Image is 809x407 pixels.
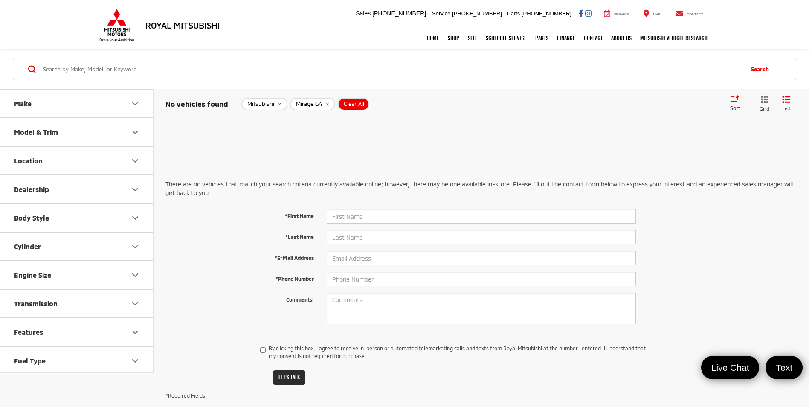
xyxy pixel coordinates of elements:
[579,10,583,17] a: Facebook: Click to visit our Facebook page
[507,10,520,17] span: Parts
[726,95,750,112] button: Select sort value
[0,118,154,146] button: Model & TrimModel & Trim
[327,272,636,286] input: Phone Number
[742,58,781,80] button: Search
[0,347,154,375] button: Fuel TypeFuel Type
[356,10,371,17] span: Sales
[0,175,154,203] button: DealershipDealership
[707,362,754,373] span: Live Chat
[273,370,305,385] button: Let's Talk
[344,101,364,108] span: Clear All
[432,10,450,17] span: Service
[159,272,320,282] label: *Phone Number
[269,345,646,359] span: By clicking this box, I agree to receive in-person or automated telemarketing calls and texts fro...
[464,27,481,49] a: Sell
[776,95,797,113] button: List View
[130,270,140,280] div: Engine Size
[607,27,636,49] a: About Us
[296,101,322,108] span: Mirage G4
[766,356,803,379] a: Text
[653,12,660,16] span: Map
[159,293,320,303] label: Comments:
[0,318,154,346] button: FeaturesFeatures
[14,271,51,279] div: Engine Size
[130,156,140,166] div: Location
[159,209,320,220] label: *First Name
[260,344,266,356] input: By clicking this box, I agree to receive in-person or automated telemarketing calls and texts fro...
[327,230,636,244] input: Last Name
[130,327,140,337] div: Features
[165,99,228,108] span: No vehicles found
[241,98,287,110] button: remove Mitsubishi
[481,27,531,49] a: Schedule Service: Opens in a new tab
[98,9,136,42] img: Mitsubishi
[14,185,49,193] div: Dealership
[444,27,464,49] a: Shop
[636,27,712,49] a: Mitsubishi Vehicle Research
[130,99,140,109] div: Make
[597,9,635,18] a: Service
[553,27,580,49] a: Finance
[338,98,369,110] button: Clear All
[0,261,154,289] button: Engine SizeEngine Size
[0,233,154,260] button: CylinderCylinder
[701,356,760,379] a: Live Chat
[687,12,703,16] span: Contact
[42,59,742,79] input: Search by Make, Model, or Keyword
[14,299,58,308] div: Transmission
[669,9,710,18] a: Contact
[290,98,335,110] button: remove Mirage%20G4
[14,99,32,108] div: Make
[452,10,502,17] span: [PHONE_NUMBER]
[165,180,797,197] p: There are no vehicles that match your search criteria currently available online; however, there ...
[14,128,58,136] div: Model & Trim
[14,157,43,165] div: Location
[585,10,592,17] a: Instagram: Click to visit our Instagram page
[327,209,636,224] input: First Name
[750,95,776,113] button: Grid View
[771,362,797,373] span: Text
[145,20,220,30] h3: Royal Mitsubishi
[614,12,629,16] span: Service
[760,105,769,113] span: Grid
[0,290,154,317] button: TransmissionTransmission
[0,204,154,232] button: Body StyleBody Style
[782,105,791,112] span: List
[130,356,140,366] div: Fuel Type
[730,105,740,111] span: Sort
[327,251,636,265] input: Email Address
[423,27,444,49] a: Home
[0,147,154,174] button: LocationLocation
[14,214,49,222] div: Body Style
[159,251,320,262] label: *E-Mail Address
[580,27,607,49] a: Contact
[14,357,46,365] div: Fuel Type
[637,9,667,18] a: Map
[130,299,140,309] div: Transmission
[0,90,154,117] button: MakeMake
[130,241,140,252] div: Cylinder
[14,242,41,250] div: Cylinder
[165,392,205,398] small: *Required Fields
[14,328,43,336] div: Features
[130,127,140,137] div: Model & Trim
[247,101,274,108] span: Mitsubishi
[372,10,426,17] span: [PHONE_NUMBER]
[130,184,140,195] div: Dealership
[130,213,140,223] div: Body Style
[159,230,320,241] label: *Last Name
[531,27,553,49] a: Parts: Opens in a new tab
[522,10,571,17] span: [PHONE_NUMBER]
